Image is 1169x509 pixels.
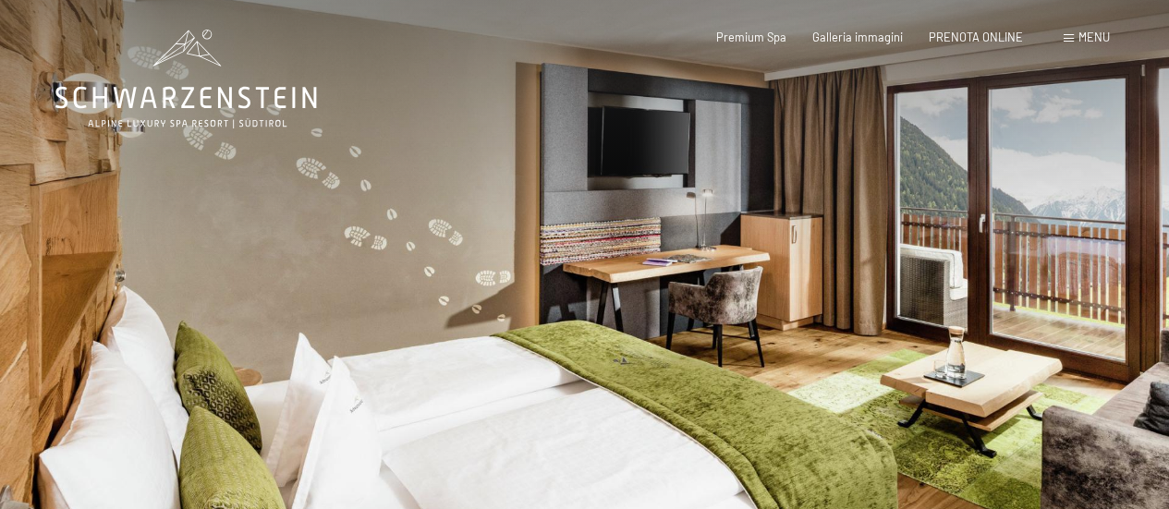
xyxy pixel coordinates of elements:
[929,30,1023,44] a: PRENOTA ONLINE
[812,30,903,44] a: Galleria immagini
[716,30,786,44] a: Premium Spa
[1078,30,1110,44] span: Menu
